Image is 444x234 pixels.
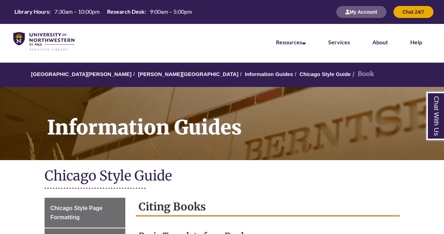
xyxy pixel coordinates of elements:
span: 7:30am – 10:00pm [54,8,100,15]
a: Chat 24/7 [393,9,433,15]
a: Services [328,39,350,45]
span: Chicago Style Page Formatting [51,205,103,220]
button: My Account [336,6,386,18]
li: Book [351,69,374,79]
a: [PERSON_NAME][GEOGRAPHIC_DATA] [138,71,238,77]
a: Help [410,39,422,45]
a: Resources [276,39,306,45]
h2: Citing Books [136,198,400,216]
a: About [372,39,388,45]
h1: Information Guides [39,87,444,151]
a: Information Guides [245,71,293,77]
button: Chat 24/7 [393,6,433,18]
a: Chicago Style Page Formatting [45,198,126,228]
a: [GEOGRAPHIC_DATA][PERSON_NAME] [31,71,132,77]
table: Hours Today [12,8,195,15]
a: Chicago Style Guide [299,71,351,77]
h1: Chicago Style Guide [45,167,400,186]
th: Library Hours: [12,8,52,15]
th: Research Desk: [104,8,147,15]
a: Hours Today [12,8,195,16]
a: My Account [336,9,386,15]
span: 9:00am – 5:00pm [150,8,192,15]
img: UNWSP Library Logo [13,32,74,51]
